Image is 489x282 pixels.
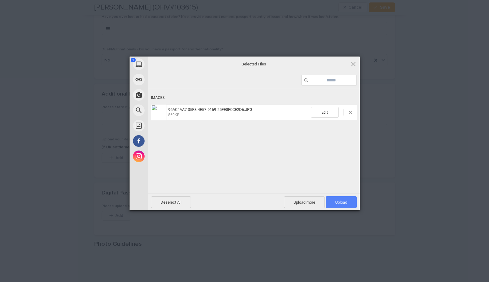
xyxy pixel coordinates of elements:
img: 6bff047f-69a0-4ed3-8790-d2d2594f156b [151,105,166,120]
div: Facebook [130,133,203,149]
span: Selected Files [192,61,315,67]
span: Upload more [284,196,325,208]
span: 1 [131,58,136,62]
div: Web Search [130,103,203,118]
div: Instagram [130,149,203,164]
span: Edit [311,107,339,118]
span: 96AC4AA7-35F8-4E57-9169-25FE8F0CE2D6.JPG [166,107,311,117]
div: Unsplash [130,118,203,133]
span: 96AC4AA7-35F8-4E57-9169-25FE8F0CE2D6.JPG [168,107,252,112]
div: Link (URL) [130,72,203,87]
span: Upload [335,200,347,205]
div: Images [151,92,357,104]
span: Click here or hit ESC to close picker [350,61,357,67]
span: Deselect All [151,196,191,208]
span: 860KB [168,113,179,117]
div: Take Photo [130,87,203,103]
span: Upload [326,196,357,208]
div: My Device [130,57,203,72]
